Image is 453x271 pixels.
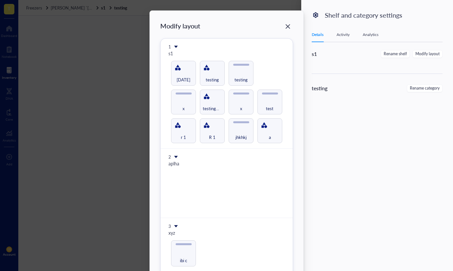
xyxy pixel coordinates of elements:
[180,257,187,263] span: ibi c
[269,134,270,140] span: a
[229,61,253,86] div: testing
[257,90,282,114] div: test
[257,118,282,143] div: a
[168,44,171,50] div: 1
[209,134,215,140] span: R 1
[200,61,225,86] div: testing
[200,118,225,143] div: R 1
[203,105,224,111] span: testing123
[168,154,171,160] div: 2
[266,105,273,111] span: test
[181,134,186,140] span: r 1
[176,76,190,83] span: [DATE]
[205,76,218,83] span: testing
[168,229,285,236] div: xyz
[229,90,253,114] div: x
[240,105,242,111] span: x
[168,160,285,167] div: aplha
[234,76,247,83] span: testing
[171,240,196,266] div: ibi c
[229,118,253,143] div: jhkhkj
[200,90,225,114] div: testing123
[235,134,246,140] span: jhkhkj
[171,90,196,114] div: x
[283,21,293,32] button: Close
[171,61,196,86] div: [DATE]
[168,223,171,229] div: 3
[171,118,196,143] div: r 1
[168,50,285,57] div: s1
[283,23,293,30] span: Close
[160,21,200,30] div: Modify layout
[182,105,184,111] span: x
